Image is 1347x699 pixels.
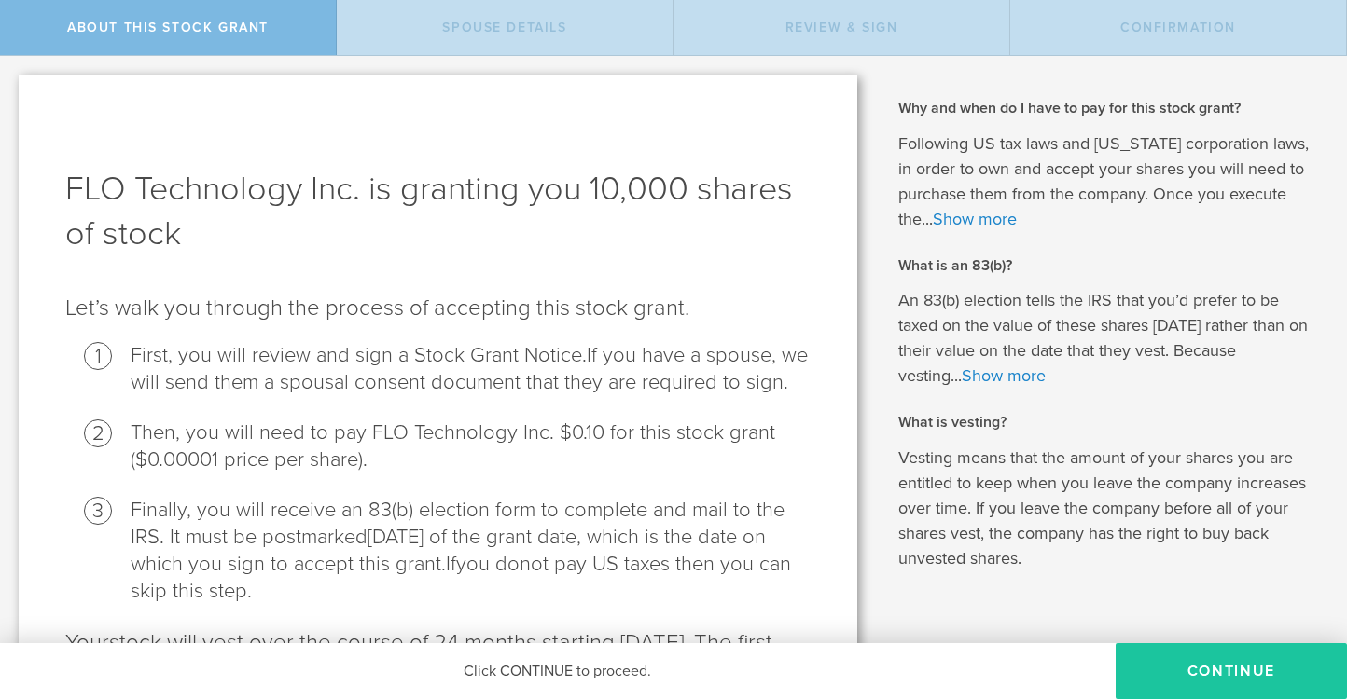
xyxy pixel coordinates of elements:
p: Following US tax laws and [US_STATE] corporation laws, in order to own and accept your shares you... [898,131,1319,232]
span: [DATE] of the grant date, which is the date on which you sign to accept this grant. [131,525,766,576]
span: Spouse Details [442,20,566,35]
button: CONTINUE [1116,643,1347,699]
li: Finally, you will receive an 83(b) election form to complete and mail to the IRS . It must be pos... [131,497,811,605]
span: you do [456,552,520,576]
span: Confirmation [1120,20,1236,35]
h2: What is an 83(b)? [898,255,1319,276]
p: Let’s walk you through the process of accepting this stock grant . [65,294,811,323]
h2: Why and when do I have to pay for this stock grant? [898,98,1319,118]
a: Show more [933,209,1017,229]
a: Show more [962,365,1046,386]
p: An 83(b) election tells the IRS that you’d prefer to be taxed on the value of these shares [DATE]... [898,288,1319,389]
li: First, you will review and sign a Stock Grant Notice. [131,342,811,396]
span: Your [65,629,109,656]
h1: FLO Technology Inc. is granting you 10,000 shares of stock [65,167,811,256]
p: Vesting means that the amount of your shares you are entitled to keep when you leave the company ... [898,445,1319,571]
span: Review & Sign [785,20,898,35]
span: About this stock grant [67,20,269,35]
h2: What is vesting? [898,412,1319,432]
li: Then, you will need to pay FLO Technology Inc. $0.10 for this stock grant ($0.00001 price per sha... [131,419,811,473]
